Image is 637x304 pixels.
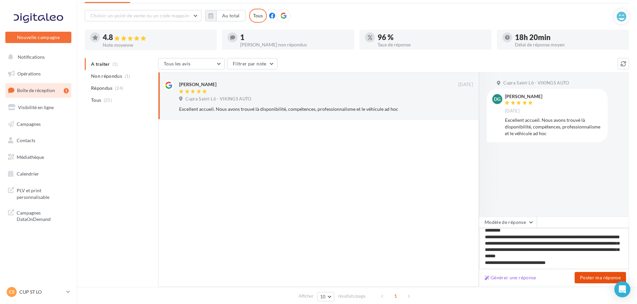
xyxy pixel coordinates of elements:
button: Au total [205,10,245,21]
div: Tous [249,9,267,23]
span: 10 [320,294,326,299]
div: [PERSON_NAME] [505,94,542,99]
span: Cupra Saint-Lô - VIKINGS AUTO [503,80,569,86]
span: résultats/page [338,293,366,299]
div: [PERSON_NAME] [179,81,216,88]
div: Note moyenne [103,43,211,47]
span: Notifications [18,54,45,60]
div: 1 [240,34,349,41]
a: Opérations [4,67,73,81]
button: Filtrer par note [227,58,277,69]
span: [DATE] [505,108,520,114]
span: Afficher [298,293,313,299]
button: Modèle de réponse [479,217,537,228]
div: Délai de réponse moyen [515,42,624,47]
span: 1 [390,291,401,301]
a: Contacts [4,133,73,147]
span: Cupra Saint-Lô - VIKINGS AUTO [185,96,251,102]
span: (1) [125,73,130,79]
button: Poster ma réponse [575,272,626,283]
div: Excellent accueil. Nous avons trouvé là disponibilité, compétences, professionnalisme et le véhic... [505,117,602,137]
a: CS CUP ST LO [5,286,71,298]
div: Excellent accueil. Nous avons trouvé là disponibilité, compétences, professionnalisme et le véhic... [179,106,430,112]
button: Choisir un point de vente ou un code magasin [85,10,201,21]
button: Générer une réponse [482,274,539,282]
button: Tous les avis [158,58,225,69]
button: Au total [216,10,245,21]
a: Médiathèque [4,150,73,164]
a: Campagnes DataOnDemand [4,206,73,225]
a: Campagnes [4,117,73,131]
button: Notifications [4,50,70,64]
p: CUP ST LO [19,289,64,295]
span: (24) [115,85,123,91]
span: Boîte de réception [17,87,55,93]
div: Taux de réponse [378,42,486,47]
span: PLV et print personnalisable [17,186,69,200]
div: Open Intercom Messenger [614,281,630,297]
span: Non répondus [91,73,122,79]
span: Calendrier [17,171,39,177]
span: Campagnes DataOnDemand [17,208,69,223]
button: Nouvelle campagne [5,32,71,43]
div: 96 % [378,34,486,41]
span: Contacts [17,137,35,143]
span: Médiathèque [17,154,44,160]
span: Répondus [91,85,113,91]
span: (25) [104,97,112,103]
span: Tous les avis [164,61,191,66]
div: [PERSON_NAME] non répondus [240,42,349,47]
div: 18h 20min [515,34,624,41]
span: Campagnes [17,121,41,126]
span: [DATE] [458,82,473,88]
a: Visibilité en ligne [4,100,73,114]
a: PLV et print personnalisable [4,183,73,203]
span: CS [9,289,15,295]
div: 4.8 [103,34,211,41]
a: Calendrier [4,167,73,181]
a: Boîte de réception1 [4,83,73,97]
div: 1 [64,88,69,93]
span: Tous [91,97,101,103]
span: Visibilité en ligne [18,104,54,110]
span: dg [494,96,501,102]
button: 10 [317,292,334,301]
span: Choisir un point de vente ou un code magasin [90,13,189,18]
span: Opérations [17,71,41,76]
